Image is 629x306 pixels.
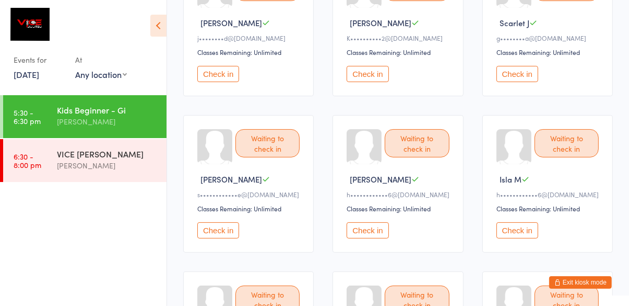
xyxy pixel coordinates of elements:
img: Moranbah Martial Arts [10,8,50,41]
div: h••••••••••••6@[DOMAIN_NAME] [496,190,602,199]
div: Classes Remaining: Unlimited [197,48,303,56]
button: Check in [347,66,388,82]
div: Classes Remaining: Unlimited [347,204,452,213]
button: Check in [197,66,239,82]
div: [PERSON_NAME] [57,116,158,128]
div: Waiting to check in [535,129,599,157]
a: 6:30 -8:00 pmVICE [PERSON_NAME][PERSON_NAME] [3,139,167,182]
button: Check in [347,222,388,239]
div: Classes Remaining: Unlimited [496,48,602,56]
span: [PERSON_NAME] [350,174,411,185]
div: Kids Beginner - Gi [57,104,158,116]
div: Classes Remaining: Unlimited [347,48,452,56]
span: Isla M [500,174,521,185]
span: Scarlet J [500,17,529,28]
div: At [75,51,127,69]
a: [DATE] [14,69,39,80]
button: Check in [197,222,239,239]
div: Classes Remaining: Unlimited [496,204,602,213]
time: 5:30 - 6:30 pm [14,108,41,125]
div: j••••••••d@[DOMAIN_NAME] [197,33,303,42]
div: s••••••••••••e@[DOMAIN_NAME] [197,190,303,199]
div: Classes Remaining: Unlimited [197,204,303,213]
span: [PERSON_NAME] [350,17,411,28]
div: Waiting to check in [385,129,449,157]
a: 5:30 -6:30 pmKids Beginner - Gi[PERSON_NAME] [3,95,167,138]
span: [PERSON_NAME] [200,17,262,28]
div: g••••••••a@[DOMAIN_NAME] [496,33,602,42]
button: Check in [496,66,538,82]
button: Check in [496,222,538,239]
span: [PERSON_NAME] [200,174,262,185]
div: Any location [75,69,127,80]
div: [PERSON_NAME] [57,160,158,172]
div: Waiting to check in [235,129,300,157]
div: h••••••••••••6@[DOMAIN_NAME] [347,190,452,199]
button: Exit kiosk mode [549,276,612,289]
div: Events for [14,51,65,69]
time: 6:30 - 8:00 pm [14,152,41,169]
div: K••••••••••2@[DOMAIN_NAME] [347,33,452,42]
div: VICE [PERSON_NAME] [57,148,158,160]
